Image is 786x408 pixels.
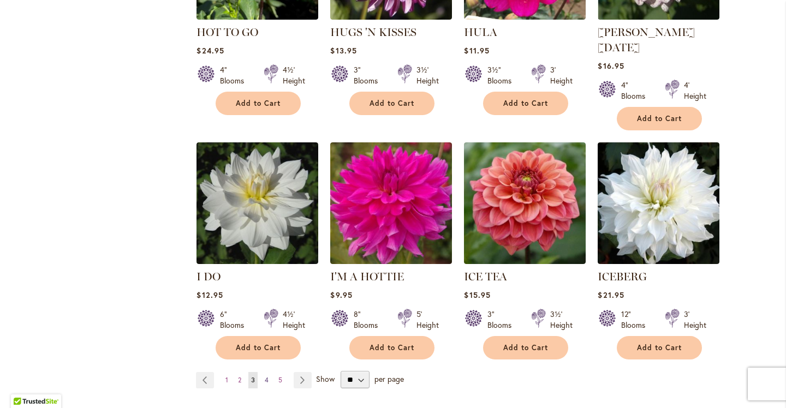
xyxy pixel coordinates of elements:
[316,374,335,384] span: Show
[236,99,281,108] span: Add to Cart
[483,92,568,115] button: Add to Cart
[464,26,497,39] a: HULA
[330,256,452,266] a: I'm A Hottie
[349,92,434,115] button: Add to Cart
[464,290,490,300] span: $15.95
[617,336,702,359] button: Add to Cart
[196,270,221,283] a: I DO
[236,343,281,352] span: Add to Cart
[330,270,404,283] a: I'M A HOTTIE
[416,309,439,331] div: 5' Height
[416,64,439,86] div: 3½' Height
[235,372,244,388] a: 2
[8,369,39,400] iframe: Launch Accessibility Center
[503,343,548,352] span: Add to Cart
[550,64,573,86] div: 3' Height
[637,343,682,352] span: Add to Cart
[354,309,384,331] div: 8" Blooms
[330,11,452,22] a: HUGS 'N KISSES
[251,376,255,384] span: 3
[216,92,301,115] button: Add to Cart
[220,309,251,331] div: 6" Blooms
[464,142,586,264] img: ICE TEA
[464,256,586,266] a: ICE TEA
[196,45,224,56] span: $24.95
[330,45,356,56] span: $13.95
[196,256,318,266] a: I DO
[262,372,271,388] a: 4
[487,309,518,331] div: 3" Blooms
[374,374,404,384] span: per page
[684,80,706,101] div: 4' Height
[550,309,573,331] div: 3½' Height
[330,142,452,264] img: I'm A Hottie
[283,64,305,86] div: 4½' Height
[621,309,652,331] div: 12" Blooms
[598,256,719,266] a: ICEBERG
[637,114,682,123] span: Add to Cart
[238,376,241,384] span: 2
[196,11,318,22] a: HOT TO GO
[349,336,434,359] button: Add to Cart
[598,26,695,54] a: [PERSON_NAME] [DATE]
[598,270,647,283] a: ICEBERG
[370,343,414,352] span: Add to Cart
[598,11,719,22] a: HULIN'S CARNIVAL
[684,309,706,331] div: 3' Height
[617,107,702,130] button: Add to Cart
[330,26,416,39] a: HUGS 'N KISSES
[598,142,719,264] img: ICEBERG
[354,64,384,86] div: 3" Blooms
[225,376,228,384] span: 1
[283,309,305,331] div: 4½' Height
[330,290,352,300] span: $9.95
[503,99,548,108] span: Add to Cart
[196,142,318,264] img: I DO
[278,376,282,384] span: 5
[483,336,568,359] button: Add to Cart
[196,290,223,300] span: $12.95
[265,376,269,384] span: 4
[487,64,518,86] div: 3½" Blooms
[223,372,231,388] a: 1
[276,372,285,388] a: 5
[220,64,251,86] div: 4" Blooms
[598,61,624,71] span: $16.95
[370,99,414,108] span: Add to Cart
[464,45,489,56] span: $11.95
[196,26,258,39] a: HOT TO GO
[216,336,301,359] button: Add to Cart
[598,290,624,300] span: $21.95
[464,270,507,283] a: ICE TEA
[464,11,586,22] a: HULA
[621,80,652,101] div: 4" Blooms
